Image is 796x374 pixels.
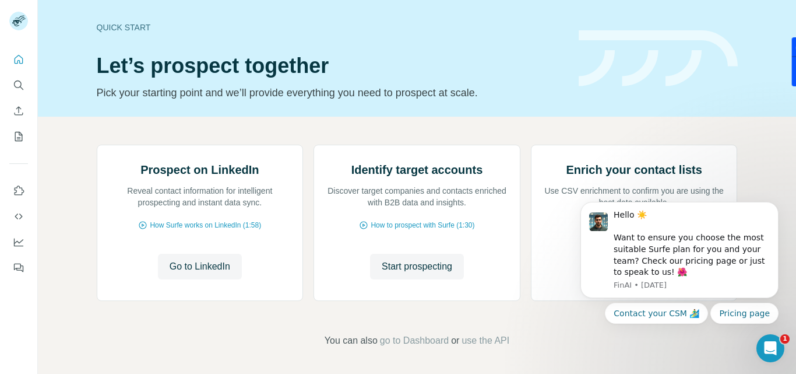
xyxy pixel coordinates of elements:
span: You can also [325,334,378,348]
h1: Let’s prospect together [97,54,565,78]
button: Feedback [9,257,28,278]
button: Go to LinkedIn [158,254,242,279]
h2: Enrich your contact lists [566,162,702,178]
button: Start prospecting [370,254,464,279]
span: or [451,334,459,348]
span: Go to LinkedIn [170,260,230,274]
iframe: Intercom live chat [756,334,784,362]
h2: Identify target accounts [351,162,483,178]
h2: Prospect on LinkedIn [140,162,259,178]
button: My lists [9,126,28,147]
button: Quick start [9,49,28,70]
p: Pick your starting point and we’ll provide everything you need to prospect at scale. [97,85,565,101]
p: Reveal contact information for intelligent prospecting and instant data sync. [109,185,291,208]
span: How Surfe works on LinkedIn (1:58) [150,220,261,230]
img: banner [579,30,738,87]
p: Discover target companies and contacts enriched with B2B data and insights. [326,185,508,208]
button: Use Surfe API [9,206,28,227]
iframe: Intercom notifications message [563,163,796,342]
span: 1 [780,334,790,344]
button: Dashboard [9,232,28,253]
button: go to Dashboard [380,334,449,348]
span: Start prospecting [382,260,452,274]
button: use the API [462,334,509,348]
div: Quick start [97,22,565,33]
button: Enrich CSV [9,100,28,121]
button: Search [9,75,28,96]
p: Use CSV enrichment to confirm you are using the best data available. [543,185,725,208]
span: How to prospect with Surfe (1:30) [371,220,474,230]
button: Use Surfe on LinkedIn [9,180,28,201]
